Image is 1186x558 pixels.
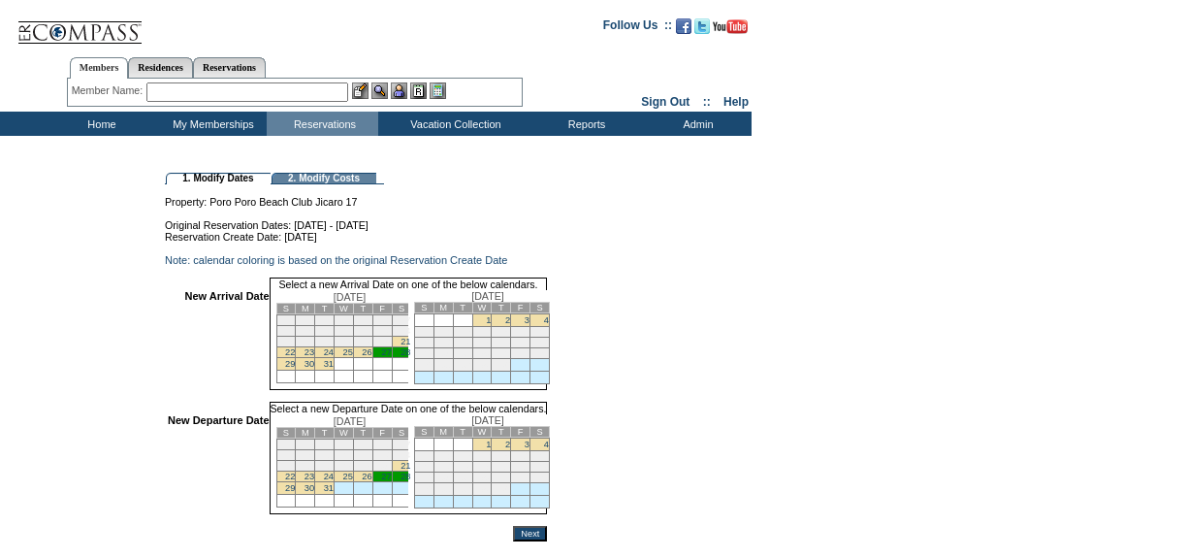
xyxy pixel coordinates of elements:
td: 15 [472,338,492,348]
td: S [276,428,296,439]
td: 8 [472,451,492,462]
td: 30 [492,483,511,496]
td: 20 [433,473,453,483]
td: T [315,304,335,314]
td: Home [44,112,155,136]
td: 16 [296,337,315,347]
td: 13 [433,338,453,348]
td: W [335,428,354,439]
td: 23 [492,473,511,483]
td: 27 [433,359,453,372]
td: 21 [453,348,472,359]
td: 8 [276,450,296,461]
td: 1. Modify Dates [166,173,271,184]
a: 21 [401,461,410,471]
td: 14 [453,462,472,473]
img: Reservations [410,82,427,99]
td: 3 [315,440,335,450]
td: 9 [492,451,511,462]
td: 14 [392,326,411,337]
td: 10 [315,450,335,461]
td: 20 [433,348,453,359]
td: W [335,304,354,314]
td: 17 [511,462,530,473]
td: 12 [414,462,433,473]
img: Impersonate [391,82,407,99]
td: My Memberships [155,112,267,136]
span: [DATE] [471,290,504,302]
td: 24 [511,348,530,359]
a: 26 [362,347,371,357]
td: Original Reservation Dates: [DATE] - [DATE] [165,208,547,231]
a: Follow us on Twitter [694,24,710,36]
td: Follow Us :: [603,16,672,40]
td: T [453,303,472,313]
td: 16 [492,462,511,473]
a: 26 [362,472,371,481]
td: S [276,304,296,314]
td: 8 [276,326,296,337]
td: 10 [511,451,530,462]
td: 7 [392,315,411,326]
td: M [433,427,453,438]
a: 3 [525,315,529,325]
td: 23 [492,348,511,359]
a: 24 [324,347,334,357]
td: 5 [353,440,372,450]
td: Select a new Arrival Date on one of the below calendars. [270,278,548,290]
td: 29 [472,483,492,496]
a: 23 [305,472,314,481]
td: New Arrival Date [168,290,270,390]
a: Sign Out [641,95,689,109]
td: 5 [353,315,372,326]
td: 7 [453,327,472,338]
a: 28 [401,472,410,481]
a: 4 [544,440,549,449]
td: 12 [353,326,372,337]
td: M [296,428,315,439]
td: 4 [335,315,354,326]
a: 3 [525,440,529,449]
td: 22 [472,473,492,483]
a: 1 [486,315,491,325]
td: 24 [511,473,530,483]
td: W [472,303,492,313]
td: 6 [372,315,392,326]
td: T [315,428,335,439]
td: T [453,427,472,438]
td: Admin [640,112,752,136]
td: S [392,304,411,314]
td: 2 [296,440,315,450]
span: [DATE] [334,291,367,303]
a: 28 [401,347,410,357]
td: 14 [392,450,411,461]
td: 5 [414,451,433,462]
td: T [492,303,511,313]
td: M [433,303,453,313]
td: 7 [392,440,411,450]
td: 18 [335,461,354,472]
a: 24 [324,472,334,481]
a: 31 [324,359,334,369]
a: 2 [505,440,510,449]
td: 9 [492,327,511,338]
td: F [511,427,530,438]
td: 26 [414,483,433,496]
td: 14 [453,338,472,348]
td: 11 [530,451,550,462]
td: 18 [530,462,550,473]
td: Reservation Create Date: [DATE] [165,231,547,243]
span: [DATE] [471,414,504,426]
td: 20 [372,461,392,472]
td: 18 [530,338,550,348]
a: Help [723,95,749,109]
a: 25 [343,472,353,481]
td: 9 [296,326,315,337]
td: 10 [511,327,530,338]
td: 18 [335,337,354,347]
td: 20 [372,337,392,347]
td: 1 [276,440,296,450]
td: 17 [511,338,530,348]
a: 30 [305,359,314,369]
td: S [530,303,550,313]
